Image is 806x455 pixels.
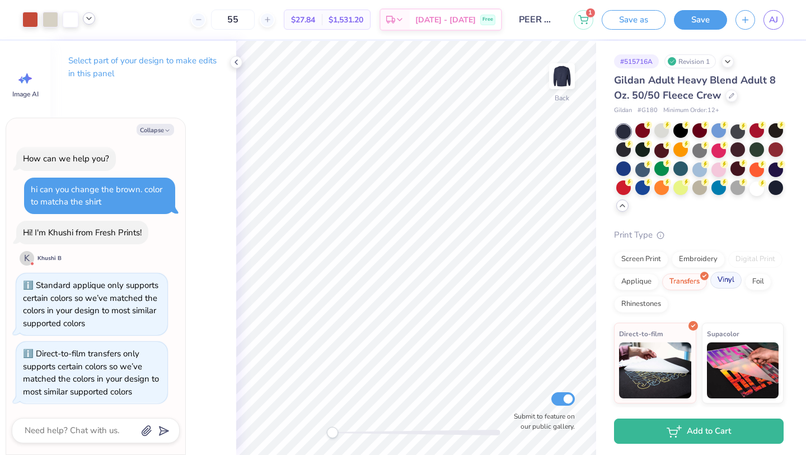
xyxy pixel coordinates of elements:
[619,328,663,340] span: Direct-to-film
[211,10,255,30] input: – –
[31,184,162,208] div: hi can you change the brown. color to matcha the shirt
[614,106,632,115] span: Gildan
[329,14,363,26] span: $1,531.20
[707,342,779,398] img: Supacolor
[291,14,315,26] span: $27.84
[482,16,493,24] span: Free
[769,13,778,26] span: AJ
[602,10,666,30] button: Save as
[763,10,784,30] a: AJ
[586,8,595,17] span: 1
[137,124,174,136] button: Collapse
[23,348,159,397] div: Direct-to-film transfers only supports certain colors so we’ve matched the colors in your design ...
[508,411,575,431] label: Submit to feature on our public gallery.
[614,229,784,242] div: Print Type
[12,90,39,99] span: Image AI
[23,153,109,164] div: How can we help you?
[664,54,716,68] div: Revision 1
[23,227,142,238] div: Hi! I'm Khushi from Fresh Prints!
[415,14,476,26] span: [DATE] - [DATE]
[614,251,668,268] div: Screen Print
[327,427,338,438] div: Accessibility label
[614,296,668,313] div: Rhinestones
[510,8,565,31] input: Untitled Design
[614,273,659,290] div: Applique
[574,10,593,30] button: 1
[68,54,218,80] p: Select part of your design to make edits in this panel
[23,280,158,329] div: Standard applique only supports certain colors so we’ve matched the colors in your design to most...
[710,272,742,289] div: Vinyl
[551,65,573,87] img: Back
[614,73,776,102] span: Gildan Adult Heavy Blend Adult 8 Oz. 50/50 Fleece Crew
[38,254,62,263] div: Khushi B
[555,93,569,103] div: Back
[614,54,659,68] div: # 515716A
[614,419,784,444] button: Add to Cart
[672,251,725,268] div: Embroidery
[728,251,782,268] div: Digital Print
[707,328,739,340] span: Supacolor
[674,10,727,30] button: Save
[745,273,771,290] div: Foil
[662,273,707,290] div: Transfers
[663,106,719,115] span: Minimum Order: 12 +
[20,251,34,266] div: K
[638,106,658,115] span: # G180
[619,342,691,398] img: Direct-to-film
